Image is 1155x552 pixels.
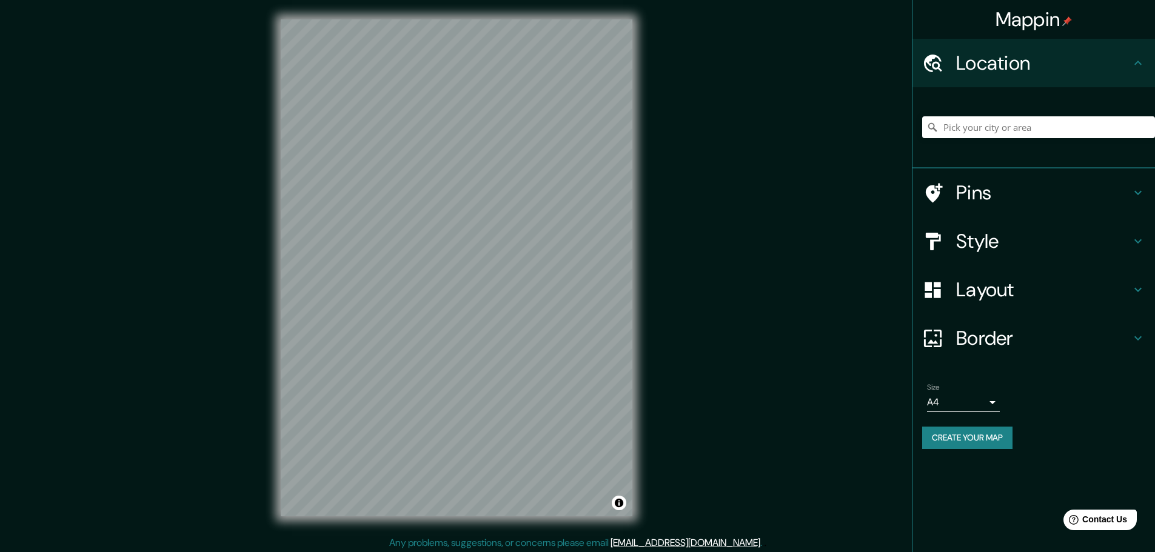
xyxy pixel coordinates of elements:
[922,427,1013,449] button: Create your map
[956,229,1131,253] h4: Style
[956,181,1131,205] h4: Pins
[611,536,760,549] a: [EMAIL_ADDRESS][DOMAIN_NAME]
[762,536,764,550] div: .
[912,265,1155,314] div: Layout
[912,168,1155,217] div: Pins
[389,536,762,550] p: Any problems, suggestions, or concerns please email .
[956,326,1131,350] h4: Border
[912,217,1155,265] div: Style
[912,39,1155,87] div: Location
[956,278,1131,302] h4: Layout
[927,393,1000,412] div: A4
[1047,505,1142,539] iframe: Help widget launcher
[764,536,766,550] div: .
[1062,16,1072,26] img: pin-icon.png
[956,51,1131,75] h4: Location
[281,19,632,516] canvas: Map
[996,7,1073,32] h4: Mappin
[927,382,940,393] label: Size
[612,496,626,510] button: Toggle attribution
[912,314,1155,362] div: Border
[922,116,1155,138] input: Pick your city or area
